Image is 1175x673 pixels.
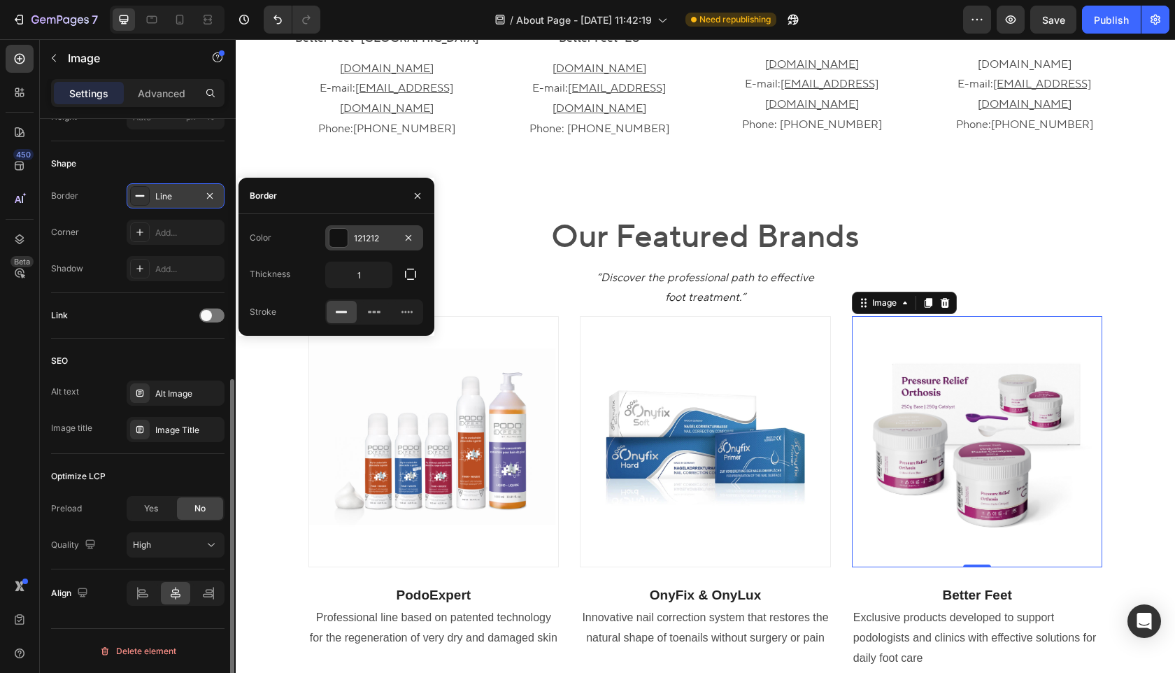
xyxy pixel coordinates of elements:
div: Alt text [51,385,79,398]
p: Professional line based on patented technology for the regeneration of very dry and damaged skin [74,569,322,609]
button: Delete element [51,640,225,663]
span: Save [1042,14,1065,26]
button: High [127,532,225,558]
div: Corner [51,226,79,239]
span: High [133,539,151,550]
div: Stroke [250,306,276,318]
u: [DOMAIN_NAME] [529,18,623,32]
button: 7 [6,6,104,34]
span: Need republishing [699,13,771,26]
div: Quality [51,536,99,555]
div: 121212 [354,232,394,245]
p: Advanced [138,86,185,101]
div: Optimize LCP [51,470,106,483]
div: Border [250,190,277,202]
p: Exclusive products developed to support podologists and clinics with effective solutions for dail... [618,569,866,629]
p: Settings [69,86,108,101]
div: Open Intercom Messenger [1127,604,1161,638]
div: Alt Image [155,388,221,400]
span: Yes [144,502,158,515]
div: Line [155,190,196,203]
span: No [194,502,206,515]
h2: Our Featured Brands [73,176,867,220]
span: / [510,13,513,27]
i: foot treatment.“ [429,251,510,265]
div: Add... [155,227,221,239]
div: Link [51,309,68,322]
a: [DOMAIN_NAME] [742,18,836,32]
div: Color [250,232,271,244]
div: Image title [51,422,92,434]
input: Auto [326,262,392,288]
div: 450 [13,149,34,160]
div: Align [51,584,91,603]
p: Better Feet [618,546,866,567]
div: Delete element [99,643,176,660]
div: Rich Text Editor. Editing area: main [73,567,324,611]
div: Undo/Redo [264,6,320,34]
button: Publish [1082,6,1141,34]
button: Save [1030,6,1076,34]
img: Alt Image [73,277,324,528]
p: E-mail: Phone: [690,35,888,95]
a: [PHONE_NUMBER] [755,78,857,92]
div: Image Title [155,424,221,437]
p: OnyFix & OnyLux [346,546,594,567]
div: Shadow [51,262,83,275]
div: Image [634,257,664,270]
div: Publish [1094,13,1129,27]
a: [EMAIL_ADDRESS][DOMAIN_NAME] [317,42,431,76]
a: [EMAIL_ADDRESS][DOMAIN_NAME] [529,38,643,72]
img: Alt Image [344,277,595,528]
p: Image [68,50,187,66]
div: Shape [51,157,76,170]
p: E-mail: Phone: [PHONE_NUMBER] [477,15,676,96]
div: Thickness [250,268,290,281]
div: Border [51,190,78,202]
span: About Page - [DATE] 11:42:19 [516,13,652,27]
p: Innovative nail correction system that restores the natural shape of toenails without surgery or ... [346,569,594,609]
p: PodoExpert [74,546,322,567]
div: SEO [51,355,68,367]
div: Beta [10,256,34,267]
a: [EMAIL_ADDRESS][DOMAIN_NAME] [742,38,856,72]
p: 7 [92,11,98,28]
i: “Discover the professional path to effective [361,232,578,246]
iframe: Design area [236,39,1175,673]
div: Preload [51,502,82,515]
div: Add... [155,263,221,276]
img: Alt Image [616,277,867,528]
